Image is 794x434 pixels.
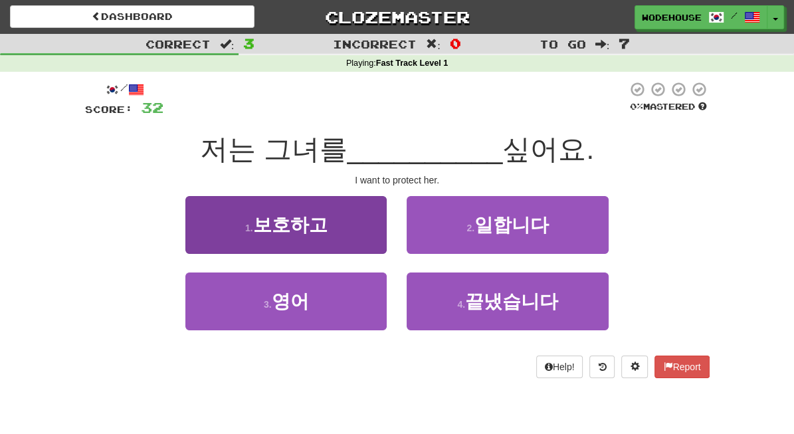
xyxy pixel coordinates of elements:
[407,196,608,254] button: 2.일합니다
[85,81,163,98] div: /
[185,272,387,330] button: 3.영어
[654,356,709,378] button: Report
[630,101,643,112] span: 0 %
[376,58,448,68] strong: Fast Track Level 1
[540,37,586,51] span: To go
[200,134,347,165] span: 저는 그녀를
[426,39,441,50] span: :
[627,101,710,113] div: Mastered
[450,35,461,51] span: 0
[619,35,630,51] span: 7
[474,215,549,235] span: 일합니다
[141,99,163,116] span: 32
[595,39,610,50] span: :
[407,272,608,330] button: 4.끝냈습니다
[264,299,272,310] small: 3 .
[10,5,254,28] a: Dashboard
[465,291,558,312] span: 끝냈습니다
[635,5,767,29] a: wodehouse /
[347,134,503,165] span: __________
[274,5,519,29] a: Clozemaster
[466,223,474,233] small: 2 .
[245,223,253,233] small: 1 .
[220,39,235,50] span: :
[185,196,387,254] button: 1.보호하고
[502,134,594,165] span: 싶어요.
[243,35,254,51] span: 3
[85,173,710,187] div: I want to protect her.
[642,11,702,23] span: wodehouse
[536,356,583,378] button: Help!
[272,291,309,312] span: 영어
[457,299,465,310] small: 4 .
[589,356,615,378] button: Round history (alt+y)
[253,215,328,235] span: 보호하고
[333,37,417,51] span: Incorrect
[85,104,133,115] span: Score:
[731,11,738,20] span: /
[146,37,211,51] span: Correct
